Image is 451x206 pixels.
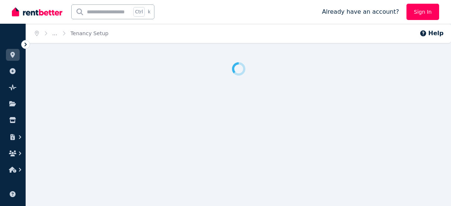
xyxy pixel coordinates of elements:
a: Sign In [406,4,439,20]
button: Help [419,29,444,38]
img: RentBetter [12,6,62,17]
span: k [148,9,150,15]
span: Already have an account? [322,7,399,16]
a: ... [52,30,57,36]
nav: Breadcrumb [26,24,117,43]
span: Tenancy Setup [71,30,108,37]
span: Ctrl [133,7,145,17]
